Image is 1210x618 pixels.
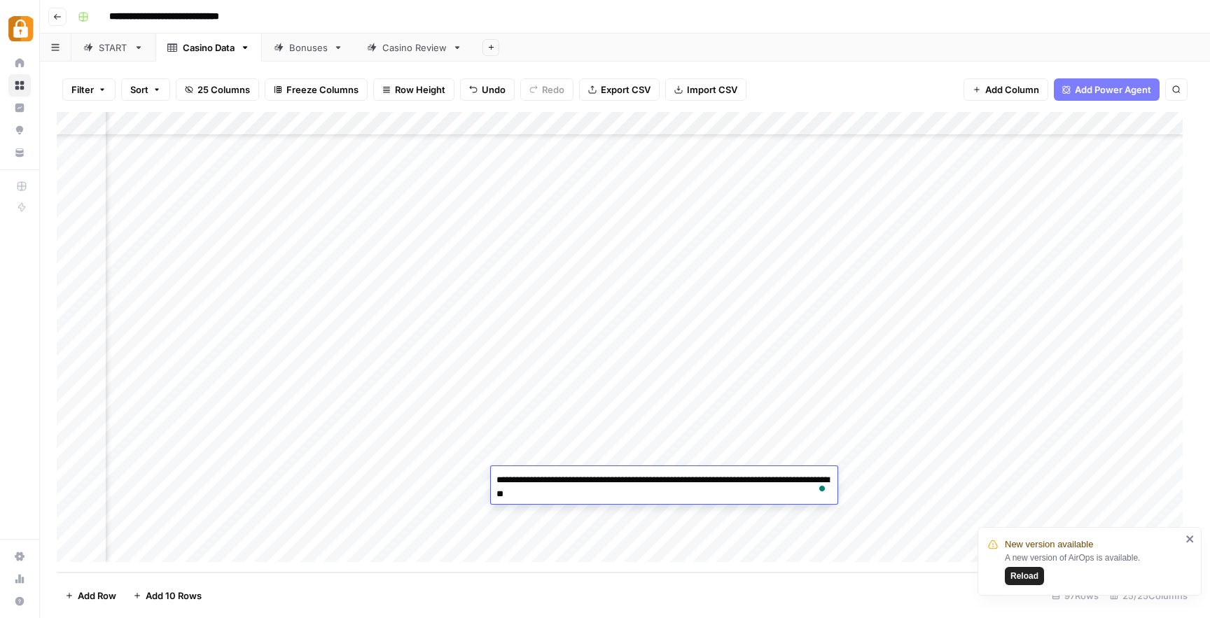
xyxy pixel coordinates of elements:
div: A new version of AirOps is available. [1005,552,1181,585]
textarea: To enrich screen reader interactions, please activate Accessibility in Grammarly extension settings [491,470,837,504]
a: Casino Review [355,34,474,62]
button: Reload [1005,567,1044,585]
button: Add Row [57,584,125,607]
button: Redo [520,78,573,101]
button: Export CSV [579,78,660,101]
div: Casino Review [382,41,447,55]
span: Freeze Columns [286,83,359,97]
span: Export CSV [601,83,651,97]
span: Add Row [78,589,116,603]
button: Add Power Agent [1054,78,1160,101]
button: Sort [121,78,170,101]
button: Import CSV [665,78,746,101]
a: Usage [8,568,31,590]
div: 97 Rows [1046,584,1104,607]
button: Add Column [964,78,1048,101]
button: close [1185,533,1195,545]
span: 25 Columns [197,83,250,97]
span: Import CSV [687,83,737,97]
a: Bonuses [262,34,355,62]
a: Home [8,52,31,74]
span: Redo [542,83,564,97]
a: Browse [8,74,31,97]
span: Filter [71,83,94,97]
a: START [71,34,155,62]
span: Reload [1010,570,1038,582]
button: 25 Columns [176,78,259,101]
span: Row Height [395,83,445,97]
a: Opportunities [8,119,31,141]
span: Add Column [985,83,1039,97]
span: Sort [130,83,148,97]
button: Row Height [373,78,454,101]
a: Casino Data [155,34,262,62]
div: START [99,41,128,55]
span: Add 10 Rows [146,589,202,603]
div: Casino Data [183,41,235,55]
button: Help + Support [8,590,31,612]
a: Insights [8,97,31,119]
a: Your Data [8,141,31,164]
div: Bonuses [289,41,328,55]
img: Adzz Logo [8,16,34,41]
button: Filter [62,78,116,101]
span: New version available [1005,538,1093,552]
button: Workspace: Adzz [8,11,31,46]
span: Add Power Agent [1075,83,1151,97]
button: Freeze Columns [265,78,368,101]
a: Settings [8,545,31,568]
button: Add 10 Rows [125,584,210,607]
span: Undo [482,83,506,97]
div: 25/25 Columns [1104,584,1193,607]
button: Undo [460,78,515,101]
